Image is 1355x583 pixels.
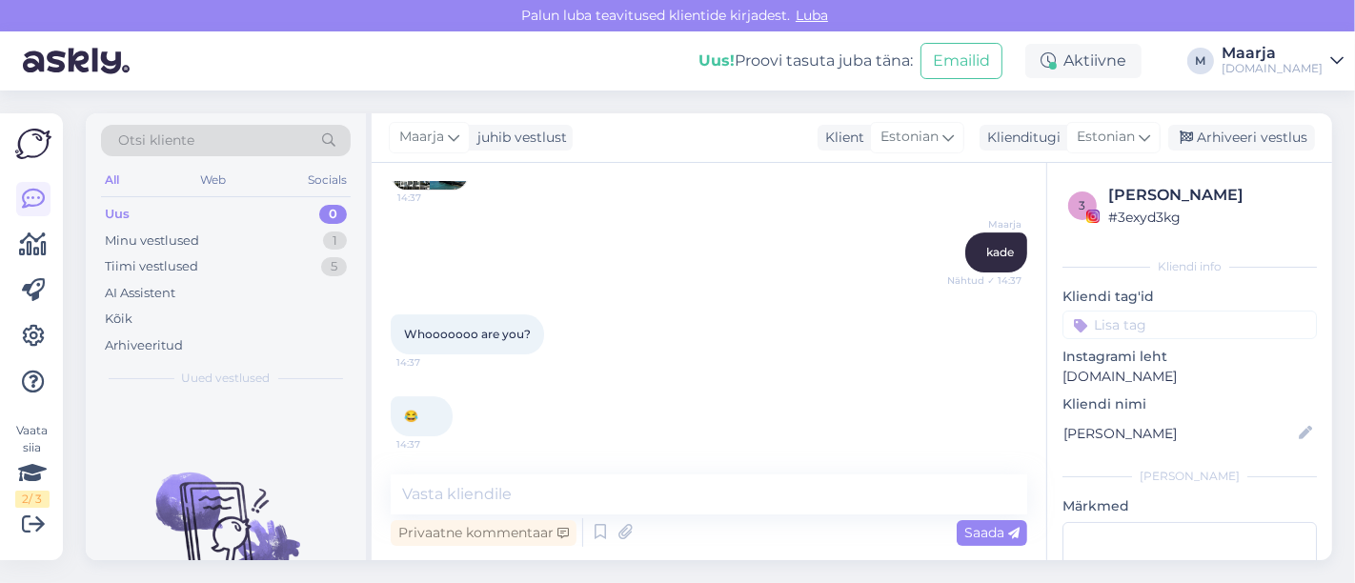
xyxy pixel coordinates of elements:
[15,491,50,508] div: 2 / 3
[15,129,51,159] img: Askly Logo
[920,43,1002,79] button: Emailid
[1080,198,1086,212] span: 3
[790,7,834,24] span: Luba
[1062,468,1317,485] div: [PERSON_NAME]
[396,437,468,452] span: 14:37
[1108,184,1311,207] div: [PERSON_NAME]
[15,422,50,508] div: Vaata siia
[818,128,864,148] div: Klient
[1222,46,1323,61] div: Maarja
[986,245,1014,259] span: kade
[880,127,939,148] span: Estonian
[470,128,567,148] div: juhib vestlust
[1025,44,1142,78] div: Aktiivne
[101,168,123,192] div: All
[698,51,735,70] b: Uus!
[1222,61,1323,76] div: [DOMAIN_NAME]
[105,336,183,355] div: Arhiveeritud
[105,231,199,251] div: Minu vestlused
[105,310,132,329] div: Kõik
[1062,311,1317,339] input: Lisa tag
[182,370,271,387] span: Uued vestlused
[304,168,351,192] div: Socials
[980,128,1061,148] div: Klienditugi
[105,257,198,276] div: Tiimi vestlused
[118,131,194,151] span: Otsi kliente
[698,50,913,72] div: Proovi tasuta juba täna:
[105,284,175,303] div: AI Assistent
[404,327,531,341] span: Whooooooo are you?
[397,191,469,205] span: 14:37
[1062,258,1317,275] div: Kliendi info
[197,168,231,192] div: Web
[1222,46,1344,76] a: Maarja[DOMAIN_NAME]
[1062,367,1317,387] p: [DOMAIN_NAME]
[950,217,1021,231] span: Maarja
[1187,48,1214,74] div: M
[1077,127,1135,148] span: Estonian
[399,127,444,148] span: Maarja
[391,520,576,546] div: Privaatne kommentaar
[105,205,130,224] div: Uus
[1063,423,1295,444] input: Lisa nimi
[1062,347,1317,367] p: Instagrami leht
[319,205,347,224] div: 0
[1062,287,1317,307] p: Kliendi tag'id
[321,257,347,276] div: 5
[1062,496,1317,516] p: Märkmed
[396,355,468,370] span: 14:37
[323,231,347,251] div: 1
[1108,207,1311,228] div: # 3exyd3kg
[404,409,418,423] span: 😂
[1062,394,1317,414] p: Kliendi nimi
[1168,125,1315,151] div: Arhiveeri vestlus
[964,524,1020,541] span: Saada
[947,273,1021,288] span: Nähtud ✓ 14:37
